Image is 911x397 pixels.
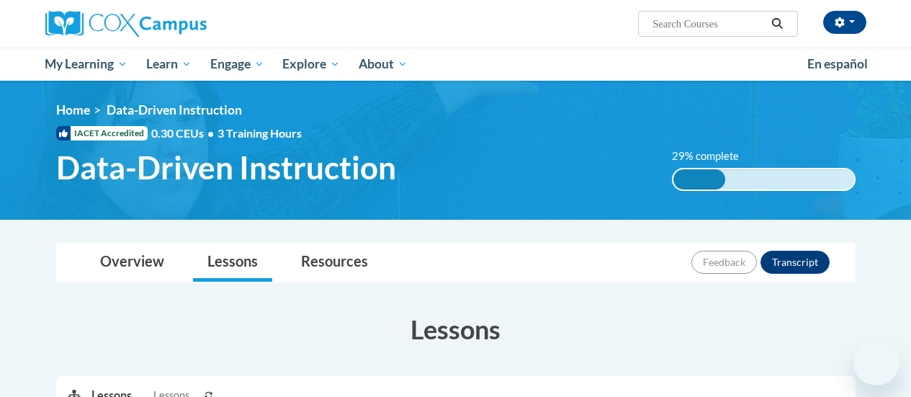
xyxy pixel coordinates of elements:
span: 0.30 CEUs [151,125,217,141]
div: Main menu [35,48,877,81]
a: Engage [201,48,274,81]
a: En español [798,49,877,79]
span: En español [807,56,868,71]
span: 3 Training Hours [217,126,302,140]
span: Learn [146,55,192,73]
a: My Learning [36,48,138,81]
span: My Learning [45,55,127,73]
a: Cox Campus [45,11,305,37]
a: Learn [137,48,201,81]
a: Explore [273,48,349,81]
h3: Lessons [56,311,856,347]
span: About [359,55,408,73]
span: Data-Driven Instruction [107,102,242,117]
span: Explore [282,55,340,73]
button: Account Settings [823,11,866,34]
span: IACET Accredited [56,126,148,140]
button: Search [766,15,788,32]
a: Overview [86,244,179,282]
img: Cox Campus [45,11,207,37]
button: Feedback [691,251,757,274]
input: Search Courses [651,15,766,32]
span: Data-Driven Instruction [56,148,396,187]
a: About [349,48,417,81]
a: Lessons [193,244,272,282]
iframe: Button to launch messaging window [853,339,899,385]
button: Transcript [760,251,830,274]
label: 29% complete [672,148,755,164]
a: Resources [287,244,382,282]
span: Engage [210,55,264,73]
div: 29% complete [673,169,726,189]
span: • [207,126,214,140]
a: Home [56,102,90,117]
